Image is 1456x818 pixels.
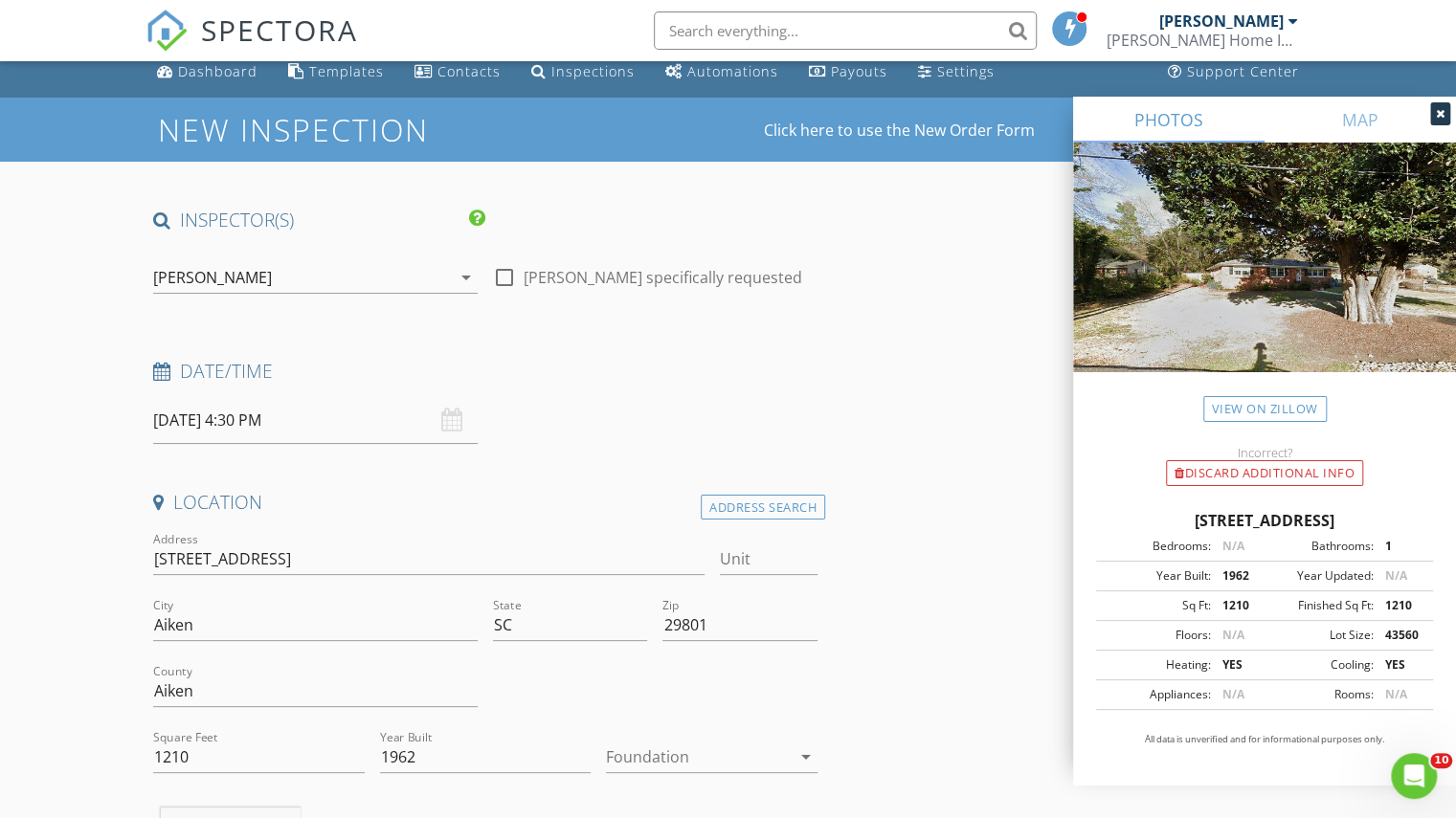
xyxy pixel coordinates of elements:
div: Year Built: [1102,567,1210,585]
h4: INSPECTOR(S) [153,208,485,232]
div: Rooms: [1265,686,1373,703]
span: N/A [1221,627,1243,643]
div: [PERSON_NAME] [153,269,272,286]
div: Finished Sq Ft: [1265,597,1373,614]
a: PHOTOS [1073,97,1265,143]
div: Templates [309,62,384,80]
img: streetview [1073,143,1456,418]
h4: Date/Time [153,359,818,384]
a: Inspections [524,55,642,90]
div: Appliances: [1102,686,1210,703]
a: Payouts [801,55,895,90]
div: Support Center [1187,62,1299,80]
div: Settings [937,62,995,80]
div: Contacts [437,62,501,80]
a: Settings [910,55,1002,90]
div: 1210 [1210,597,1265,614]
i: arrow_drop_down [795,745,818,768]
a: Templates [280,55,392,90]
h1: New Inspection [158,113,582,146]
div: Cooling: [1265,656,1373,674]
div: Sq Ft: [1102,597,1210,614]
div: Floors: [1102,627,1210,644]
a: Contacts [407,55,508,90]
img: The Best Home Inspection Software - Spectora [146,10,188,52]
span: 10 [1430,753,1452,768]
div: YES [1373,656,1427,674]
input: Search everything... [654,11,1037,50]
div: Bedrooms: [1102,538,1210,555]
a: MAP [1265,97,1456,143]
span: N/A [1384,567,1406,584]
label: [PERSON_NAME] specifically requested [524,268,802,287]
div: Payouts [831,62,887,80]
i: arrow_drop_down [455,266,478,289]
div: [STREET_ADDRESS] [1096,509,1433,532]
a: View on Zillow [1203,396,1327,422]
input: Select date [153,397,478,444]
div: 1210 [1373,597,1427,614]
div: Incorrect? [1073,445,1456,460]
div: Lot Size: [1265,627,1373,644]
div: Automations [687,62,778,80]
span: N/A [1221,538,1243,554]
span: N/A [1221,686,1243,702]
a: Click here to use the New Order Form [764,122,1035,138]
span: SPECTORA [201,10,358,50]
div: YES [1210,656,1265,674]
div: Hitchcock Home Inspections [1107,31,1298,50]
div: Heating: [1102,656,1210,674]
iframe: Intercom live chat [1391,753,1437,799]
div: Discard Additional info [1166,460,1363,487]
a: Dashboard [149,55,265,90]
div: Dashboard [178,62,258,80]
div: Year Updated: [1265,567,1373,585]
p: All data is unverified and for informational purposes only. [1096,733,1433,746]
a: SPECTORA [146,26,358,66]
div: 1 [1373,538,1427,555]
a: Automations (Basic) [658,55,786,90]
div: Bathrooms: [1265,538,1373,555]
h4: Location [153,490,818,515]
div: Address Search [701,495,825,520]
div: Inspections [551,62,635,80]
a: Support Center [1160,55,1307,90]
span: N/A [1384,686,1406,702]
div: 43560 [1373,627,1427,644]
div: 1962 [1210,567,1265,585]
div: [PERSON_NAME] [1159,11,1284,31]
